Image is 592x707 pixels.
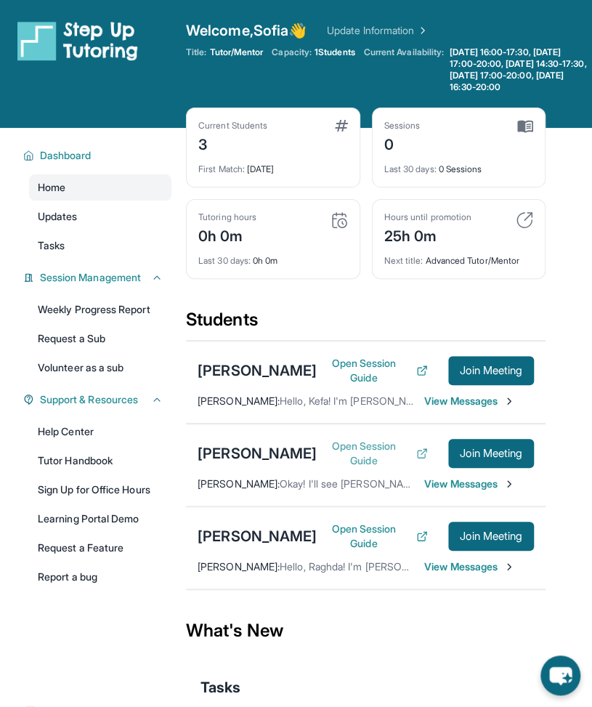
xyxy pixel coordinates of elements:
[29,296,171,323] a: Weekly Progress Report
[29,203,171,230] a: Updates
[29,477,171,503] a: Sign Up for Office Hours
[198,560,280,573] span: [PERSON_NAME] :
[34,270,163,285] button: Session Management
[424,559,515,574] span: View Messages
[40,392,138,407] span: Support & Resources
[17,20,138,61] img: logo
[198,255,251,266] span: Last 30 days :
[34,392,163,407] button: Support & Resources
[384,223,471,246] div: 25h 0m
[198,477,280,490] span: [PERSON_NAME] :
[200,677,240,698] span: Tasks
[29,355,171,381] a: Volunteer as a sub
[186,599,546,663] div: What's New
[198,223,256,246] div: 0h 0m
[503,478,515,490] img: Chevron-Right
[186,308,546,340] div: Students
[198,211,256,223] div: Tutoring hours
[29,564,171,590] a: Report a bug
[503,561,515,573] img: Chevron-Right
[540,655,580,695] button: chat-button
[29,506,171,532] a: Learning Portal Demo
[198,526,317,546] div: [PERSON_NAME]
[38,238,65,253] span: Tasks
[272,47,312,58] span: Capacity:
[460,449,522,458] span: Join Meeting
[384,120,421,132] div: Sessions
[40,148,92,163] span: Dashboard
[317,522,428,551] button: Open Session Guide
[198,246,348,267] div: 0h 0m
[516,211,533,229] img: card
[29,233,171,259] a: Tasks
[447,47,592,93] a: [DATE] 16:00-17:30, [DATE] 17:00-20:00, [DATE] 14:30-17:30, [DATE] 17:00-20:00, [DATE] 16:30-20:00
[315,47,355,58] span: 1 Students
[34,148,163,163] button: Dashboard
[29,174,171,201] a: Home
[384,132,421,155] div: 0
[198,132,267,155] div: 3
[317,439,428,468] button: Open Session Guide
[424,394,515,408] span: View Messages
[186,47,206,58] span: Title:
[29,535,171,561] a: Request a Feature
[460,366,522,375] span: Join Meeting
[198,443,317,464] div: [PERSON_NAME]
[38,180,65,195] span: Home
[503,395,515,407] img: Chevron-Right
[209,47,263,58] span: Tutor/Mentor
[317,356,428,385] button: Open Session Guide
[40,270,141,285] span: Session Management
[198,155,348,175] div: [DATE]
[460,532,522,541] span: Join Meeting
[384,246,534,267] div: Advanced Tutor/Mentor
[38,209,78,224] span: Updates
[198,360,317,381] div: [PERSON_NAME]
[448,356,534,385] button: Join Meeting
[448,522,534,551] button: Join Meeting
[186,20,307,41] span: Welcome, Sofia 👋
[517,120,533,133] img: card
[448,439,534,468] button: Join Meeting
[198,120,267,132] div: Current Students
[331,211,348,229] img: card
[424,477,515,491] span: View Messages
[198,163,245,174] span: First Match :
[384,255,423,266] span: Next title :
[327,23,429,38] a: Update Information
[364,47,444,93] span: Current Availability:
[450,47,589,93] span: [DATE] 16:00-17:30, [DATE] 17:00-20:00, [DATE] 14:30-17:30, [DATE] 17:00-20:00, [DATE] 16:30-20:00
[29,419,171,445] a: Help Center
[384,155,534,175] div: 0 Sessions
[384,211,471,223] div: Hours until promotion
[29,326,171,352] a: Request a Sub
[335,120,348,132] img: card
[280,477,446,490] span: Okay! I'll see [PERSON_NAME] then!
[29,448,171,474] a: Tutor Handbook
[384,163,437,174] span: Last 30 days :
[198,395,280,407] span: [PERSON_NAME] :
[414,23,429,38] img: Chevron Right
